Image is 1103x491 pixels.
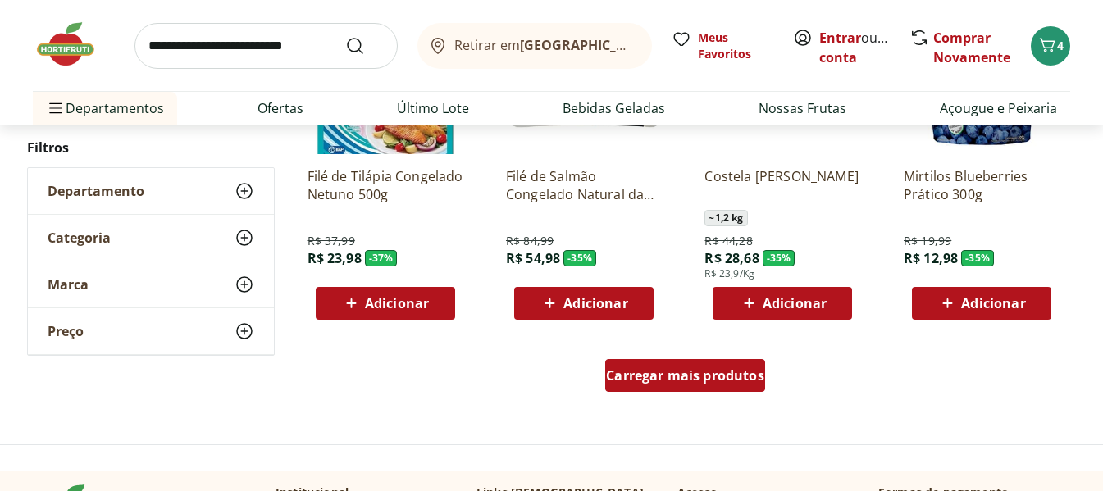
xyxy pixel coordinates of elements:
[48,230,111,246] span: Categoria
[763,250,795,266] span: - 35 %
[28,308,274,354] button: Preço
[134,23,398,69] input: search
[48,276,89,293] span: Marca
[763,297,827,310] span: Adicionar
[28,168,274,214] button: Departamento
[606,369,764,382] span: Carregar mais produtos
[940,98,1057,118] a: Açougue e Peixaria
[605,359,765,398] a: Carregar mais produtos
[704,249,759,267] span: R$ 28,68
[819,28,892,67] span: ou
[904,233,951,249] span: R$ 19,99
[28,215,274,261] button: Categoria
[28,261,274,307] button: Marca
[819,29,861,47] a: Entrar
[397,98,469,118] a: Último Lote
[46,89,66,128] button: Menu
[365,250,398,266] span: - 37 %
[698,30,773,62] span: Meus Favoritos
[704,167,860,203] a: Costela [PERSON_NAME]
[912,287,1051,320] button: Adicionar
[1031,26,1070,66] button: Carrinho
[33,20,115,69] img: Hortifruti
[506,249,560,267] span: R$ 54,98
[713,287,852,320] button: Adicionar
[258,98,303,118] a: Ofertas
[933,29,1010,66] a: Comprar Novamente
[316,287,455,320] button: Adicionar
[904,249,958,267] span: R$ 12,98
[961,297,1025,310] span: Adicionar
[27,131,275,164] h2: Filtros
[704,267,754,280] span: R$ 23,9/Kg
[46,89,164,128] span: Departamentos
[506,233,554,249] span: R$ 84,99
[308,167,463,203] a: Filé de Tilápia Congelado Netuno 500g
[563,297,627,310] span: Adicionar
[345,36,385,56] button: Submit Search
[520,36,796,54] b: [GEOGRAPHIC_DATA]/[GEOGRAPHIC_DATA]
[506,167,662,203] a: Filé de Salmão Congelado Natural da Terra
[759,98,846,118] a: Nossas Frutas
[454,38,636,52] span: Retirar em
[704,233,752,249] span: R$ 44,28
[514,287,654,320] button: Adicionar
[308,249,362,267] span: R$ 23,98
[365,297,429,310] span: Adicionar
[1057,38,1064,53] span: 4
[819,29,909,66] a: Criar conta
[961,250,994,266] span: - 35 %
[48,183,144,199] span: Departamento
[308,233,355,249] span: R$ 37,99
[563,98,665,118] a: Bebidas Geladas
[904,167,1060,203] a: Mirtilos Blueberries Prático 300g
[563,250,596,266] span: - 35 %
[704,210,747,226] span: ~ 1,2 kg
[672,30,773,62] a: Meus Favoritos
[417,23,652,69] button: Retirar em[GEOGRAPHIC_DATA]/[GEOGRAPHIC_DATA]
[48,323,84,339] span: Preço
